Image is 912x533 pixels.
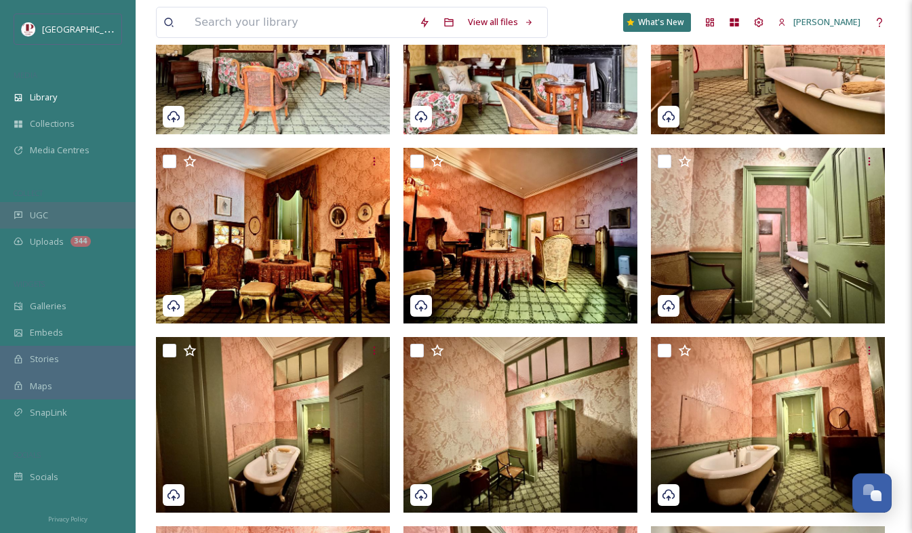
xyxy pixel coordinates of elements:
span: Stories [30,353,59,366]
span: Socials [30,471,58,483]
img: Photo 19-05-2025, 15 16 55.jpg [403,337,637,513]
div: 344 [71,236,91,247]
span: Collections [30,117,75,130]
span: UGC [30,209,48,222]
span: [PERSON_NAME] [793,16,860,28]
img: download%20(5).png [22,22,35,36]
a: Privacy Policy [48,510,87,526]
span: Media Centres [30,144,90,157]
img: Photo 19-05-2025, 15 17 01.jpg [651,148,885,323]
a: [PERSON_NAME] [771,9,867,35]
img: Photo 19-05-2025, 15 16 16.jpg [651,337,885,513]
span: [GEOGRAPHIC_DATA] [42,22,128,35]
img: Photo 19-05-2025, 15 16 03.jpg [156,337,390,513]
span: Maps [30,380,52,393]
button: Open Chat [852,473,892,513]
span: SOCIALS [14,450,41,460]
span: MEDIA [14,70,37,80]
img: Photo 19-05-2025, 15 18 14.jpg [156,148,390,323]
span: COLLECT [14,188,43,198]
a: What's New [623,13,691,32]
img: Photo 19-05-2025, 15 17 52.jpg [403,148,637,323]
span: WIDGETS [14,279,45,289]
span: Library [30,91,57,104]
span: Uploads [30,235,64,248]
span: Galleries [30,300,66,313]
span: Embeds [30,326,63,339]
input: Search your library [188,7,412,37]
span: Privacy Policy [48,515,87,524]
a: View all files [461,9,540,35]
span: SnapLink [30,406,67,419]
